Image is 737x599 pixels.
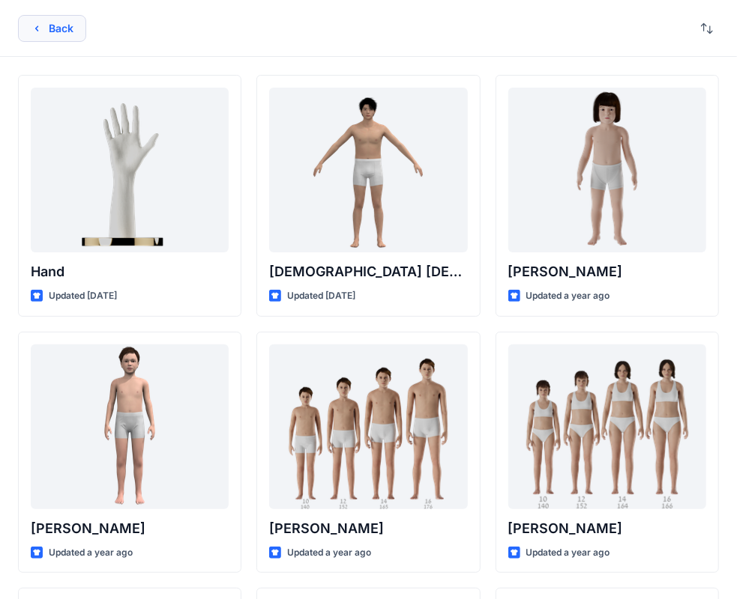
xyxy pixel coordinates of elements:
p: [PERSON_NAME] [31,518,229,539]
a: Male Asian [269,88,467,252]
p: [PERSON_NAME] [508,518,706,539]
p: Hand [31,261,229,282]
button: Back [18,15,86,42]
p: Updated [DATE] [287,288,355,304]
a: Brenda [508,344,706,509]
p: Updated a year ago [49,545,133,561]
p: [PERSON_NAME] [269,518,467,539]
p: Updated a year ago [526,288,610,304]
p: Updated [DATE] [49,288,117,304]
a: Hand [31,88,229,252]
a: Charlie [508,88,706,252]
p: Updated a year ago [526,545,610,561]
p: [DEMOGRAPHIC_DATA] [DEMOGRAPHIC_DATA] [269,261,467,282]
p: [PERSON_NAME] [508,261,706,282]
p: Updated a year ago [287,545,371,561]
a: Emil [31,344,229,509]
a: Brandon [269,344,467,509]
